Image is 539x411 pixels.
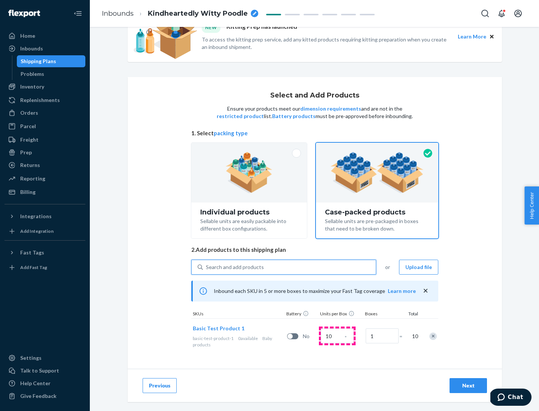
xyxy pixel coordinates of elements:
[411,333,418,340] span: 10
[20,175,45,182] div: Reporting
[300,105,361,112] button: dimension requirements
[21,70,44,78] div: Problems
[193,325,244,331] span: Basic Test Product 1
[20,367,59,374] div: Talk to Support
[4,159,85,171] a: Returns
[20,32,35,40] div: Home
[4,81,85,93] a: Inventory
[238,336,258,341] span: 0 available
[193,336,234,341] span: basic-test-product-1
[4,225,85,237] a: Add Integration
[366,328,399,343] input: Number of boxes
[321,328,354,343] input: Case Quantity
[272,112,316,120] button: Battery products
[524,186,539,225] button: Help Center
[458,33,486,41] button: Learn More
[285,310,319,318] div: Battery
[191,281,438,302] div: Inbound each SKU in 5 or more boxes to maximize your Fast Tag coverage
[399,260,438,275] button: Upload file
[401,310,420,318] div: Total
[20,380,51,387] div: Help Center
[216,105,414,120] p: Ensure your products meet our and are not in the list. must be pre-approved before inbounding.
[70,6,85,21] button: Close Navigation
[20,392,57,400] div: Give Feedback
[20,264,47,271] div: Add Fast Tag
[20,213,52,220] div: Integrations
[20,109,38,117] div: Orders
[191,129,438,137] span: 1. Select
[4,94,85,106] a: Replenishments
[494,6,509,21] button: Open notifications
[4,390,85,402] button: Give Feedback
[319,310,363,318] div: Units per Box
[4,107,85,119] a: Orders
[20,249,44,256] div: Fast Tags
[325,208,429,216] div: Case-packed products
[20,228,54,234] div: Add Integration
[4,173,85,185] a: Reporting
[206,263,264,271] div: Search and add products
[270,92,359,99] h1: Select and Add Products
[148,9,248,19] span: Kindheartedly Witty Poodle
[193,335,284,348] div: Baby products
[490,389,532,407] iframe: Opens a widget where you can chat to one of our agents
[325,216,429,232] div: Sellable units are pre-packaged in boxes that need to be broken down.
[4,247,85,259] button: Fast Tags
[20,161,40,169] div: Returns
[20,188,36,196] div: Billing
[388,287,416,295] button: Learn more
[399,333,407,340] span: =
[217,112,264,120] button: restricted product
[191,246,438,254] span: 2. Add products to this shipping plan
[4,210,85,222] button: Integrations
[20,96,60,104] div: Replenishments
[450,378,487,393] button: Next
[226,152,272,193] img: individual-pack.facf35554cb0f1810c75b2bd6df2d64e.png
[4,377,85,389] a: Help Center
[96,3,264,25] ol: breadcrumbs
[422,287,429,295] button: close
[488,33,496,41] button: Close
[143,378,177,393] button: Previous
[214,129,248,137] button: packing type
[4,30,85,42] a: Home
[4,134,85,146] a: Freight
[102,9,134,18] a: Inbounds
[4,146,85,158] a: Prep
[429,333,437,340] div: Remove Item
[200,216,298,232] div: Sellable units are easily packable into different box configurations.
[193,325,244,332] button: Basic Test Product 1
[191,310,285,318] div: SKUs
[478,6,493,21] button: Open Search Box
[226,22,297,33] p: Kitting Prep has launched
[385,263,390,271] span: or
[20,45,43,52] div: Inbounds
[20,354,42,362] div: Settings
[4,365,85,377] button: Talk to Support
[20,83,44,90] div: Inventory
[511,6,526,21] button: Open account menu
[8,10,40,17] img: Flexport logo
[202,22,220,33] div: NEW
[17,55,86,67] a: Shipping Plans
[4,120,85,132] a: Parcel
[4,43,85,55] a: Inbounds
[20,136,39,143] div: Freight
[17,68,86,80] a: Problems
[202,36,451,51] p: To access the kitting prep service, add any kitted products requiring kitting preparation when yo...
[20,149,32,156] div: Prep
[20,123,36,130] div: Parcel
[363,310,401,318] div: Boxes
[331,152,424,193] img: case-pack.59cecea509d18c883b923b81aeac6d0b.png
[456,382,481,389] div: Next
[4,262,85,274] a: Add Fast Tag
[4,186,85,198] a: Billing
[21,58,56,65] div: Shipping Plans
[303,333,318,340] span: No
[4,352,85,364] a: Settings
[200,208,298,216] div: Individual products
